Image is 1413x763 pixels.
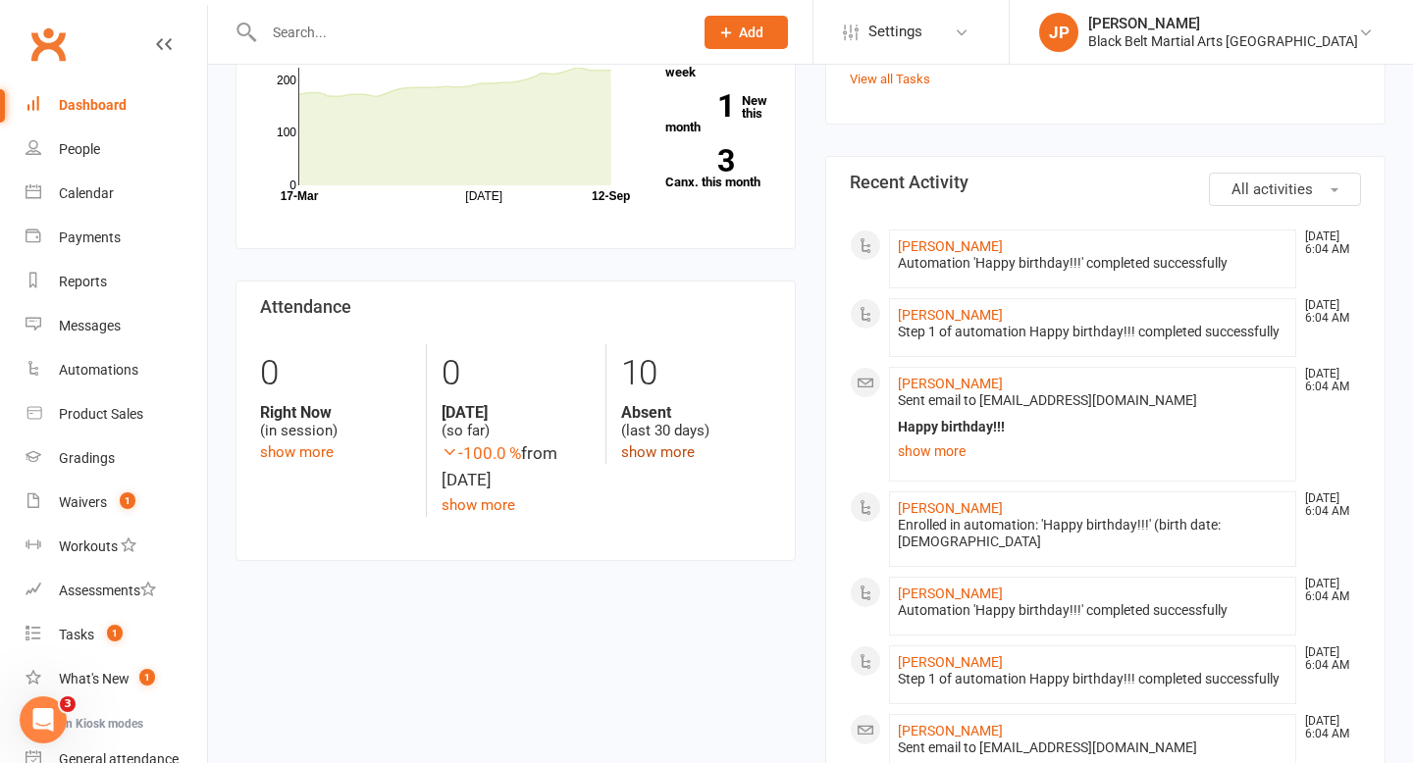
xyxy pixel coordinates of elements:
[898,500,1003,516] a: [PERSON_NAME]
[59,97,127,113] div: Dashboard
[850,173,1361,192] h3: Recent Activity
[26,569,207,613] a: Assessments
[665,91,734,121] strong: 1
[1088,32,1358,50] div: Black Belt Martial Arts [GEOGRAPHIC_DATA]
[59,627,94,642] div: Tasks
[850,72,930,86] a: View all Tasks
[59,583,156,598] div: Assessments
[898,517,1287,550] div: Enrolled in automation: 'Happy birthday!!!' (birth date: [DEMOGRAPHIC_DATA]
[898,602,1287,619] div: Automation 'Happy birthday!!!' completed successfully
[260,403,411,440] div: (in session)
[442,344,592,403] div: 0
[442,403,592,440] div: (so far)
[1295,230,1360,256] time: [DATE] 6:04 AM
[898,723,1003,738] a: [PERSON_NAME]
[258,19,679,46] input: Search...
[59,318,121,333] div: Messages
[26,216,207,260] a: Payments
[898,671,1287,687] div: Step 1 of automation Happy birthday!!! completed successfully
[260,443,334,461] a: show more
[26,83,207,127] a: Dashboard
[20,696,67,743] iframe: Intercom live chat
[59,141,100,157] div: People
[898,654,1003,670] a: [PERSON_NAME]
[665,149,771,188] a: 3Canx. this month
[442,403,592,422] strong: [DATE]
[621,403,771,422] strong: Absent
[1088,15,1358,32] div: [PERSON_NAME]
[665,146,734,176] strong: 3
[705,16,788,49] button: Add
[26,525,207,569] a: Workouts
[898,392,1197,408] span: Sent email to [EMAIL_ADDRESS][DOMAIN_NAME]
[621,443,695,461] a: show more
[621,344,771,403] div: 10
[898,238,1003,254] a: [PERSON_NAME]
[1295,578,1360,603] time: [DATE] 6:04 AM
[1295,368,1360,393] time: [DATE] 6:04 AM
[898,437,1287,465] a: show more
[59,671,130,687] div: What's New
[120,492,135,509] span: 1
[1295,492,1360,518] time: [DATE] 6:04 AM
[139,669,155,686] span: 1
[1295,299,1360,325] time: [DATE] 6:04 AM
[26,613,207,657] a: Tasks 1
[260,403,411,422] strong: Right Now
[1209,173,1361,206] button: All activities
[898,739,1197,755] span: Sent email to [EMAIL_ADDRESS][DOMAIN_NAME]
[442,496,515,514] a: show more
[442,440,592,493] div: from [DATE]
[26,127,207,172] a: People
[26,172,207,216] a: Calendar
[1295,646,1360,672] time: [DATE] 6:04 AM
[59,450,115,466] div: Gradings
[59,406,143,422] div: Product Sales
[1039,13,1078,52] div: JP
[59,185,114,201] div: Calendar
[898,585,1003,601] a: [PERSON_NAME]
[26,392,207,436] a: Product Sales
[898,255,1287,272] div: Automation 'Happy birthday!!!' completed successfully
[26,436,207,481] a: Gradings
[60,696,76,712] span: 3
[739,25,763,40] span: Add
[898,376,1003,391] a: [PERSON_NAME]
[26,304,207,348] a: Messages
[665,39,771,78] a: 0New this week
[1295,715,1360,740] time: [DATE] 6:04 AM
[1231,180,1313,198] span: All activities
[24,20,73,69] a: Clubworx
[59,362,138,378] div: Automations
[26,260,207,304] a: Reports
[26,348,207,392] a: Automations
[260,297,771,317] h3: Attendance
[868,10,922,54] span: Settings
[26,657,207,701] a: What's New1
[442,443,521,463] span: -100.0 %
[59,229,121,245] div: Payments
[107,625,123,641] span: 1
[59,538,118,554] div: Workouts
[665,94,771,133] a: 1New this month
[898,419,1287,435] div: Happy birthday!!!
[260,344,411,403] div: 0
[26,481,207,525] a: Waivers 1
[621,403,771,440] div: (last 30 days)
[59,274,107,289] div: Reports
[898,307,1003,323] a: [PERSON_NAME]
[59,494,107,510] div: Waivers
[898,324,1287,340] div: Step 1 of automation Happy birthday!!! completed successfully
